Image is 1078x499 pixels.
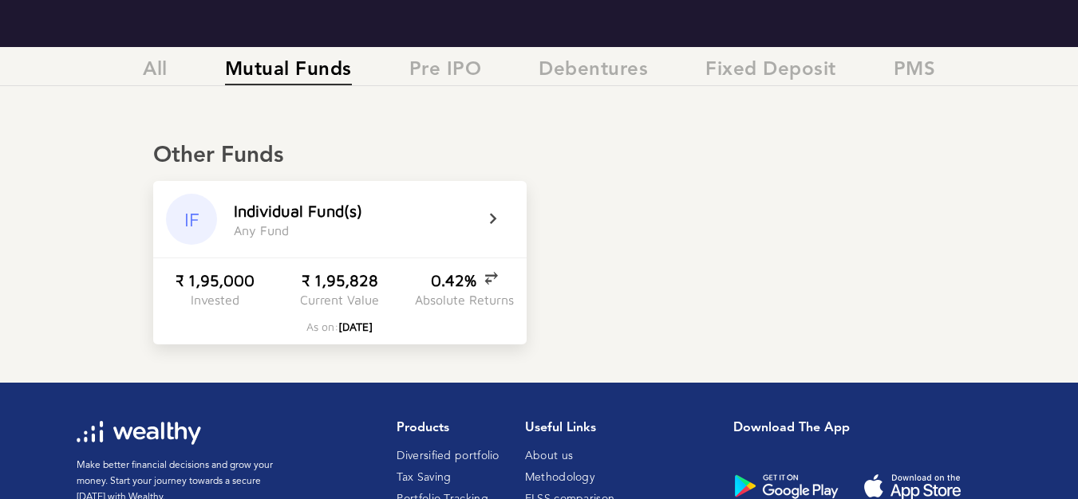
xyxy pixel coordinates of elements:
[234,223,289,238] div: A n y F u n d
[234,202,362,220] div: I n d i v i d u a l F u n d ( s )
[143,59,168,85] span: All
[525,472,594,483] a: Methodology
[415,293,514,307] div: Absolute Returns
[733,421,989,436] h1: Download the app
[705,59,836,85] span: Fixed Deposit
[306,320,373,333] div: As on:
[302,271,378,289] div: ₹ 1,95,828
[525,450,573,462] a: About us
[397,450,499,462] a: Diversified portfolio
[176,271,255,289] div: ₹ 1,95,000
[894,59,936,85] span: PMS
[225,59,352,85] span: Mutual Funds
[409,59,482,85] span: Pre IPO
[338,320,373,333] span: [DATE]
[525,421,615,436] h1: Useful Links
[166,194,217,245] div: IF
[191,293,239,307] div: Invested
[431,271,498,289] div: 0.42%
[153,143,925,170] div: Other Funds
[77,421,200,445] img: wl-logo-white.svg
[397,472,451,483] a: Tax Saving
[539,59,648,85] span: Debentures
[300,293,379,307] div: Current Value
[397,421,499,436] h1: Products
